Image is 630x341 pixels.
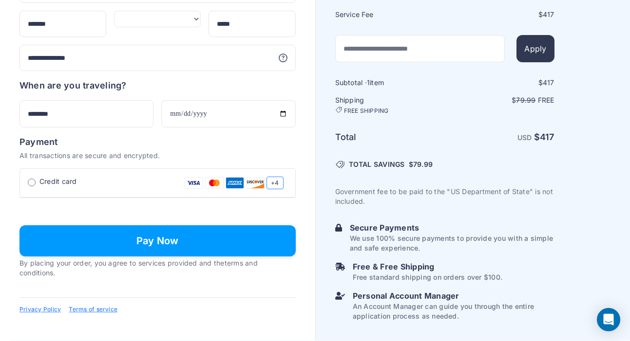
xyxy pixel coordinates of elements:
[335,130,444,144] h6: Total
[335,78,444,88] h6: Subtotal · item
[19,79,127,92] h6: When are you traveling?
[19,151,296,161] p: All transactions are secure and encrypted.
[543,10,554,18] span: 417
[353,272,502,282] p: Free standard shipping on orders over $100.
[517,133,532,142] span: USD
[69,305,117,313] a: Terms of service
[446,95,554,105] p: $
[367,78,370,87] span: 1
[226,177,244,189] img: Amex
[538,96,554,104] span: Free
[19,135,296,149] h6: Payment
[267,177,283,189] span: +4
[543,78,554,87] span: 417
[446,10,554,19] div: $
[344,107,389,115] span: FREE SHIPPING
[349,160,405,169] span: TOTAL SAVINGS
[350,222,554,233] h6: Secure Payments
[246,177,265,189] img: Discover
[335,95,444,115] h6: Shipping
[350,233,554,253] p: We use 100% secure payments to provide you with a simple and safe experience.
[597,308,620,331] div: Open Intercom Messenger
[534,132,554,142] strong: $
[205,177,224,189] img: Mastercard
[353,302,554,321] p: An Account Manager can guide you through the entire application process as needed.
[446,78,554,88] div: $
[516,96,535,104] span: 79.99
[335,10,444,19] h6: Service Fee
[516,35,554,62] button: Apply
[19,258,296,278] p: By placing your order, you agree to services provided and the .
[278,53,288,63] svg: More information
[185,177,203,189] img: Visa Card
[413,160,433,168] span: 79.99
[335,187,554,206] p: Government fee to be paid to the "US Department of State" is not included.
[353,261,502,272] h6: Free & Free Shipping
[19,225,296,256] button: Pay Now
[540,132,554,142] span: 417
[409,160,433,169] span: $
[19,305,61,313] a: Privacy Policy
[39,177,77,186] span: Credit card
[353,290,554,302] h6: Personal Account Manager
